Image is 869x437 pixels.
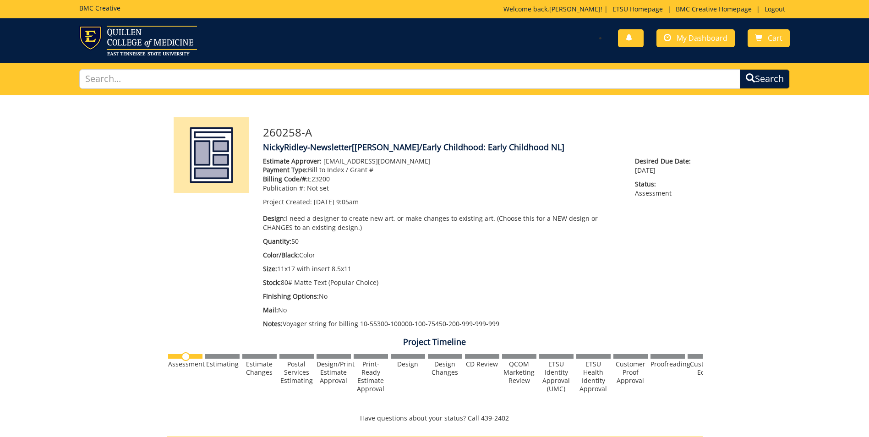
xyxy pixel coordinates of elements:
h4: Project Timeline [167,338,703,347]
a: Logout [760,5,790,13]
p: 50 [263,237,622,246]
img: Product featured image [174,117,249,193]
span: Payment Type: [263,165,308,174]
p: Have questions about your status? Call 439-2402 [167,414,703,423]
p: Bill to Index / Grant # [263,165,622,175]
div: CD Review [465,360,499,368]
span: Notes: [263,319,283,328]
a: My Dashboard [656,29,735,47]
input: Search... [79,69,740,89]
div: Design Changes [428,360,462,377]
p: [EMAIL_ADDRESS][DOMAIN_NAME] [263,157,622,166]
span: Design: [263,214,286,223]
a: ETSU Homepage [608,5,667,13]
h4: NickyRidley-Newsletter [263,143,696,152]
span: Estimate Approver: [263,157,322,165]
span: Quantity: [263,237,291,246]
span: Desired Due Date: [635,157,695,166]
span: Project Created: [263,197,312,206]
h3: 260258-A [263,126,696,138]
span: Size: [263,264,277,273]
div: Design/Print Estimate Approval [317,360,351,385]
h5: BMC Creative [79,5,120,11]
span: Mail: [263,306,278,314]
a: [PERSON_NAME] [549,5,601,13]
div: Print-Ready Estimate Approval [354,360,388,393]
div: Customer Edits [688,360,722,377]
span: [DATE] 9:05am [314,197,359,206]
p: Welcome back, ! | | | [503,5,790,14]
span: Publication #: [263,184,305,192]
div: ETSU Health Identity Approval [576,360,611,393]
span: Billing Code/#: [263,175,308,183]
div: ETSU Identity Approval (UMC) [539,360,574,393]
p: 80# Matte Text (Popular Choice) [263,278,622,287]
img: ETSU logo [79,26,197,55]
p: No [263,306,622,315]
p: Color [263,251,622,260]
p: Voyager string for billing 10-55300-100000-100-75450-200-999-999-999 [263,319,622,328]
div: Postal Services Estimating [279,360,314,385]
p: Assessment [635,180,695,198]
div: Estimating [205,360,240,368]
span: FInishing Options: [263,292,319,300]
img: no [181,352,190,361]
span: Not set [307,184,329,192]
div: Assessment [168,360,202,368]
span: Cart [768,33,782,43]
a: BMC Creative Homepage [671,5,756,13]
span: My Dashboard [677,33,727,43]
p: [DATE] [635,157,695,175]
p: 11x17 with insert 8.5x11 [263,264,622,273]
div: Proofreading [650,360,685,368]
button: Search [740,69,790,89]
span: Stock: [263,278,281,287]
p: I need a designer to create new art, or make changes to existing art. (Choose this for a NEW desi... [263,214,622,232]
a: Cart [748,29,790,47]
div: QCOM Marketing Review [502,360,536,385]
span: Color/Black: [263,251,299,259]
p: No [263,292,622,301]
span: Status: [635,180,695,189]
div: Estimate Changes [242,360,277,377]
div: Customer Proof Approval [613,360,648,385]
p: E23200 [263,175,622,184]
div: Design [391,360,425,368]
span: [[PERSON_NAME]/Early Childhood: Early Childhood NL] [352,142,564,153]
